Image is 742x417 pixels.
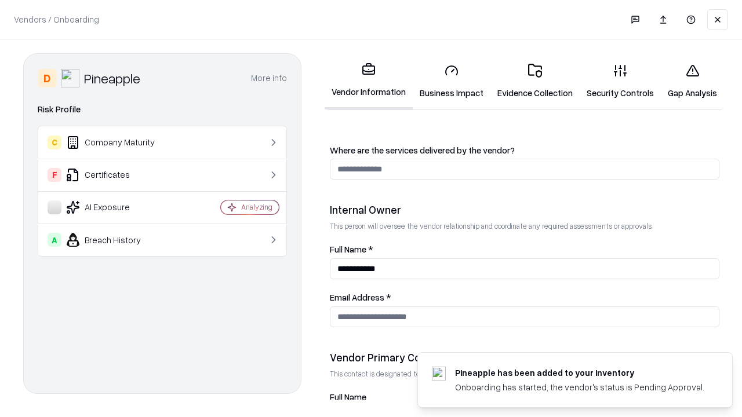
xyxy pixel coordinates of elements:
[330,245,719,254] label: Full Name *
[61,69,79,87] img: Pineapple
[48,233,186,247] div: Breach History
[330,369,719,379] p: This contact is designated to receive the assessment request from Shift
[38,103,287,116] div: Risk Profile
[251,68,287,89] button: More info
[432,367,446,381] img: pineappleenergy.com
[455,381,704,393] div: Onboarding has started, the vendor's status is Pending Approval.
[84,69,140,87] div: Pineapple
[48,168,186,182] div: Certificates
[330,293,719,302] label: Email Address *
[48,136,61,149] div: C
[38,69,56,87] div: D
[330,203,719,217] div: Internal Owner
[325,53,413,109] a: Vendor Information
[48,168,61,182] div: F
[330,221,719,231] p: This person will oversee the vendor relationship and coordinate any required assessments or appro...
[580,54,661,108] a: Security Controls
[48,200,186,214] div: AI Exposure
[330,146,719,155] label: Where are the services delivered by the vendor?
[14,13,99,25] p: Vendors / Onboarding
[413,54,490,108] a: Business Impact
[490,54,580,108] a: Evidence Collection
[48,233,61,247] div: A
[241,202,272,212] div: Analyzing
[661,54,724,108] a: Gap Analysis
[330,393,719,401] label: Full Name
[48,136,186,149] div: Company Maturity
[330,350,719,364] div: Vendor Primary Contact
[455,367,704,379] div: Pineapple has been added to your inventory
